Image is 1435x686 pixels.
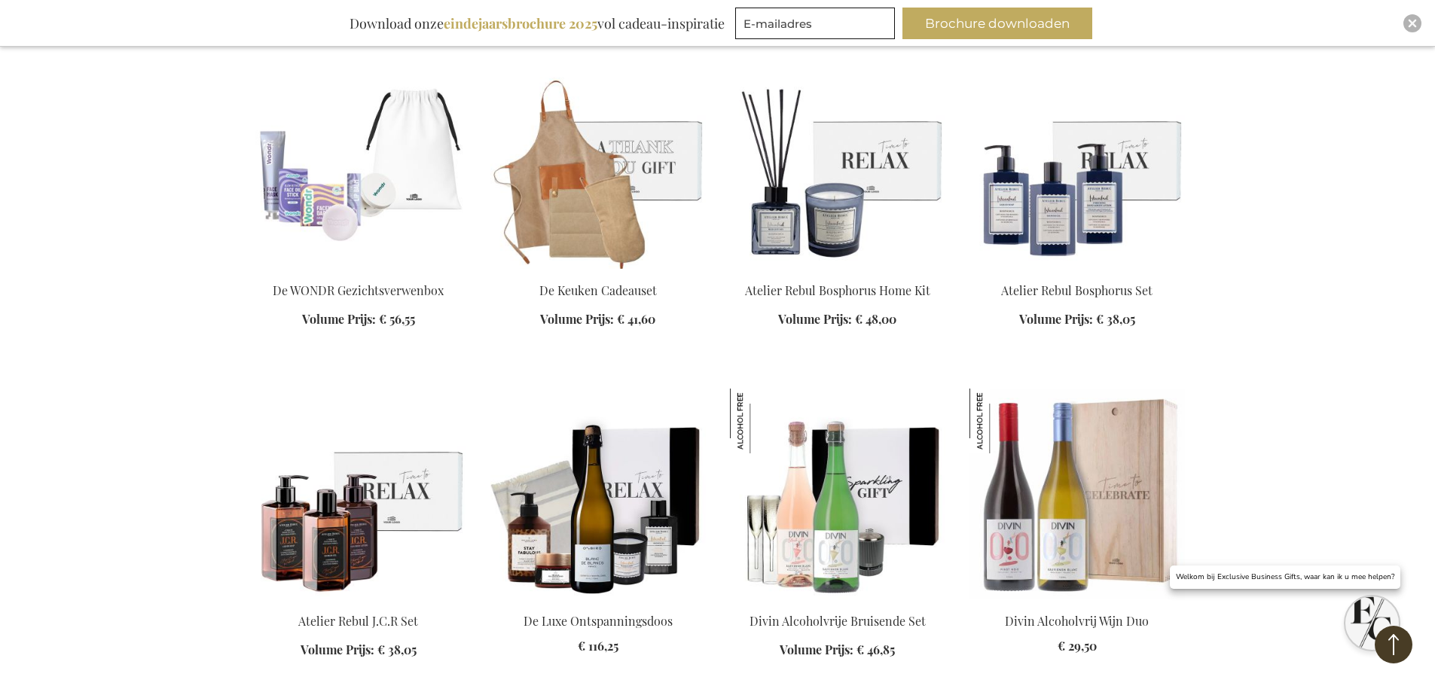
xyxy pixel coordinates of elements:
a: Atelier Rebul J.C.R Set [298,613,418,629]
b: eindejaarsbrochure 2025 [444,14,597,32]
img: Atelier Rebul J.C.R Set [251,389,466,599]
button: Brochure downloaden [902,8,1092,39]
a: Volume Prijs: € 46,85 [780,642,895,659]
span: Volume Prijs: [540,311,614,327]
a: Volume Prijs: € 48,00 [778,311,896,328]
a: Divin Non-Alcoholic Sparkling Set Divin Alcoholvrije Bruisende Set [730,593,945,608]
a: Atelier Rebul Bosphorus Set [1001,282,1153,298]
a: The WONDR Facial Treat Box [251,263,466,277]
img: The Kitchen Gift Set [490,58,706,269]
a: Divin Non-Alcoholic Wine Duo Divin Alcoholvrij Wijn Duo [969,593,1185,608]
a: The Kitchen Gift Set [490,263,706,277]
a: Volume Prijs: € 41,60 [540,311,655,328]
a: De WONDR Gezichtsverwenbox [273,282,444,298]
a: Atelier Rebul Bosphorus Home Kit [745,282,930,298]
form: marketing offers and promotions [735,8,899,44]
img: Atelier Rebul Bosphorus Home Kit [730,58,945,269]
img: Close [1408,19,1417,28]
img: Divin Alcoholvrij Wijn Duo [969,389,1034,453]
span: Volume Prijs: [301,642,374,657]
a: Volume Prijs: € 56,55 [302,311,415,328]
span: € 48,00 [855,311,896,327]
span: Volume Prijs: [302,311,376,327]
a: De Keuken Cadeauset [539,282,657,298]
span: Volume Prijs: [1019,311,1093,327]
a: Volume Prijs: € 38,05 [301,642,417,659]
div: Close [1403,14,1421,32]
img: The WONDR Facial Treat Box [251,58,466,269]
a: Atelier Rebul J.C.R Set [251,593,466,608]
a: Divin Alcoholvrije Bruisende Set [750,613,926,629]
div: Download onze vol cadeau-inspiratie [343,8,731,39]
span: € 38,05 [377,642,417,657]
span: € 41,60 [617,311,655,327]
a: De Luxe Ontspanningsdoos [490,593,706,608]
span: € 29,50 [1058,638,1097,654]
span: Volume Prijs: [778,311,852,327]
img: Atelier Rebul Bosphorus Set [969,58,1185,269]
img: Divin Non-Alcoholic Sparkling Set [730,389,945,599]
img: Divin Non-Alcoholic Wine Duo [969,389,1185,599]
span: € 56,55 [379,311,415,327]
a: Atelier Rebul Bosphorus Set [969,263,1185,277]
span: € 116,25 [578,638,618,654]
a: Divin Alcoholvrij Wijn Duo [1005,613,1149,629]
a: Atelier Rebul Bosphorus Home Kit [730,263,945,277]
img: Divin Alcoholvrije Bruisende Set [730,389,795,453]
span: Volume Prijs: [780,642,853,657]
a: Volume Prijs: € 38,05 [1019,311,1135,328]
span: € 38,05 [1096,311,1135,327]
input: E-mailadres [735,8,895,39]
span: € 46,85 [856,642,895,657]
a: De Luxe Ontspanningsdoos [524,613,673,629]
img: De Luxe Ontspanningsdoos [490,389,706,599]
